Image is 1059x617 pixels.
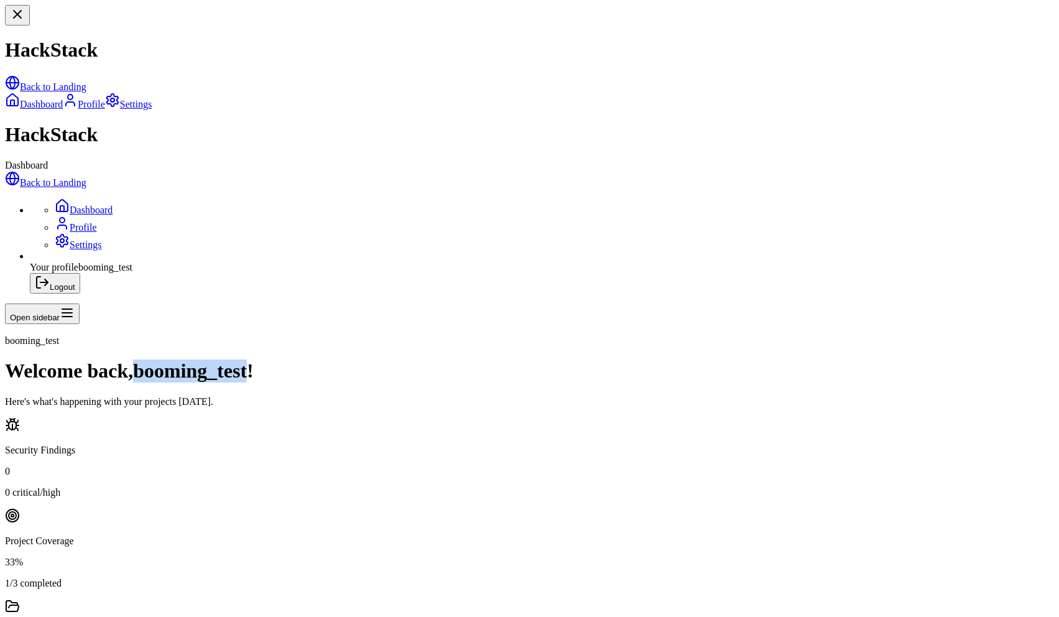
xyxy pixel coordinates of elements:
[105,99,152,109] a: Settings
[5,123,1054,146] h1: HackStack
[5,487,1054,498] p: 0 critical/high
[5,39,1054,62] h1: HackStack
[55,222,97,233] a: Profile
[5,335,59,346] span: booming_test
[5,304,80,324] button: Open sidebar
[5,360,1054,383] h1: Welcome back, booming_test !
[5,99,63,109] a: Dashboard
[5,557,1054,568] p: 33%
[10,313,60,322] span: Open sidebar
[5,466,1054,477] p: 0
[5,160,48,170] span: Dashboard
[78,262,132,272] span: booming_test
[30,262,78,272] span: Your profile
[5,445,1054,456] p: Security Findings
[5,396,1054,407] p: Here's what's happening with your projects [DATE].
[55,239,102,250] a: Settings
[30,273,80,294] button: Logout
[5,81,86,92] a: Back to Landing
[55,205,112,215] a: Dashboard
[5,177,86,188] a: Back to Landing
[63,99,105,109] a: Profile
[5,578,1054,589] p: 1/3 completed
[5,536,1054,547] p: Project Coverage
